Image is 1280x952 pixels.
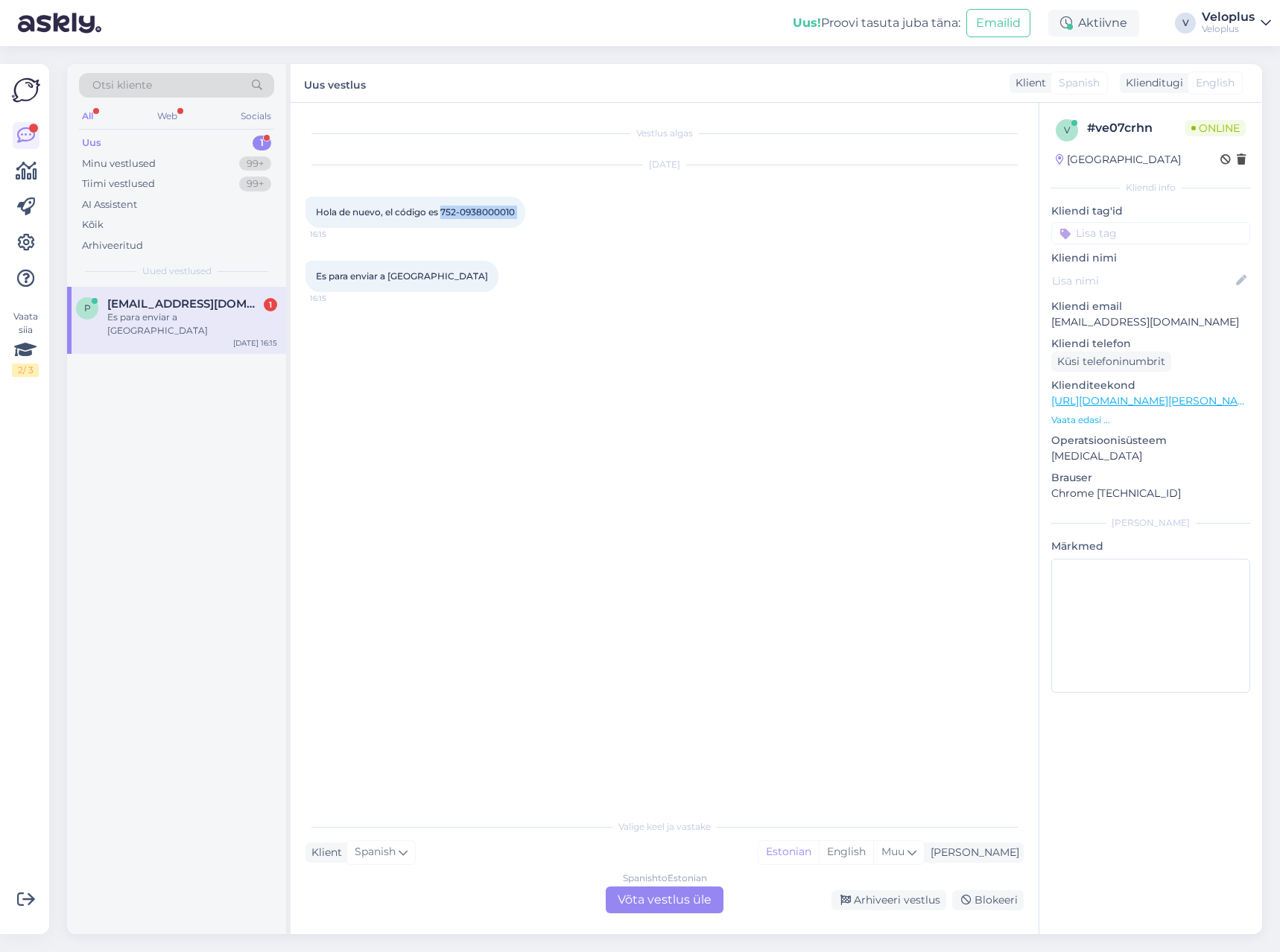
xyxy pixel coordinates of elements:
[12,364,39,377] div: 2 / 3
[253,136,271,150] div: 1
[881,845,904,858] span: Muu
[1048,10,1139,37] div: Aktiivne
[305,845,342,860] div: Klient
[238,107,274,126] div: Socials
[966,9,1030,37] button: Emailid
[92,77,152,93] span: Otsi kliente
[793,14,960,32] div: Proovi tasuta juba täna:
[1120,75,1183,91] div: Klienditugi
[305,158,1024,171] div: [DATE]
[154,107,180,126] div: Web
[107,297,262,311] span: pacheko68@live.com
[107,311,277,337] div: Es para enviar a [GEOGRAPHIC_DATA]
[82,156,156,171] div: Minu vestlused
[623,872,707,885] div: Spanish to Estonian
[1051,516,1250,530] div: [PERSON_NAME]
[1051,378,1250,393] p: Klienditeekond
[1051,181,1250,194] div: Kliendi info
[1051,470,1250,486] p: Brauser
[1202,11,1271,35] a: VeloplusVeloplus
[316,270,488,282] span: Es para enviar a [GEOGRAPHIC_DATA]
[1051,394,1257,407] a: [URL][DOMAIN_NAME][PERSON_NAME]
[1051,448,1250,464] p: [MEDICAL_DATA]
[1175,13,1196,34] div: V
[1051,352,1171,372] div: Küsi telefoninumbrit
[264,298,277,311] div: 1
[79,107,96,126] div: All
[1051,203,1250,219] p: Kliendi tag'id
[305,820,1024,834] div: Valige keel ja vastake
[84,302,91,314] span: p
[239,156,271,171] div: 99+
[82,136,101,150] div: Uus
[1202,11,1255,23] div: Veloplus
[1051,336,1250,352] p: Kliendi telefon
[1087,119,1185,137] div: # ve07crhn
[1010,75,1046,91] div: Klient
[82,238,143,253] div: Arhiveeritud
[1059,75,1100,91] span: Spanish
[1196,75,1235,91] span: English
[233,337,277,349] div: [DATE] 16:15
[355,844,396,860] span: Spanish
[82,218,104,232] div: Kõik
[1051,222,1250,244] input: Lisa tag
[310,229,366,240] span: 16:15
[758,841,819,863] div: Estonian
[304,73,366,93] label: Uus vestlus
[1051,250,1250,266] p: Kliendi nimi
[1056,152,1181,168] div: [GEOGRAPHIC_DATA]
[1064,124,1070,136] span: v
[952,890,1024,910] div: Blokeeri
[819,841,873,863] div: English
[239,177,271,191] div: 99+
[310,293,366,304] span: 16:15
[142,264,212,278] span: Uued vestlused
[1051,539,1250,554] p: Märkmed
[793,16,821,30] b: Uus!
[925,845,1019,860] div: [PERSON_NAME]
[1051,486,1250,501] p: Chrome [TECHNICAL_ID]
[1051,413,1250,427] p: Vaata edasi ...
[82,177,155,191] div: Tiimi vestlused
[1051,314,1250,330] p: [EMAIL_ADDRESS][DOMAIN_NAME]
[1051,433,1250,448] p: Operatsioonisüsteem
[606,886,723,913] div: Võta vestlus üle
[1185,120,1246,136] span: Online
[305,127,1024,140] div: Vestlus algas
[82,197,137,212] div: AI Assistent
[316,206,515,218] span: Hola de nuevo, el código es 752-0938000010
[12,310,39,377] div: Vaata siia
[831,890,946,910] div: Arhiveeri vestlus
[1052,273,1233,289] input: Lisa nimi
[1202,23,1255,35] div: Veloplus
[1051,299,1250,314] p: Kliendi email
[12,76,40,104] img: Askly Logo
